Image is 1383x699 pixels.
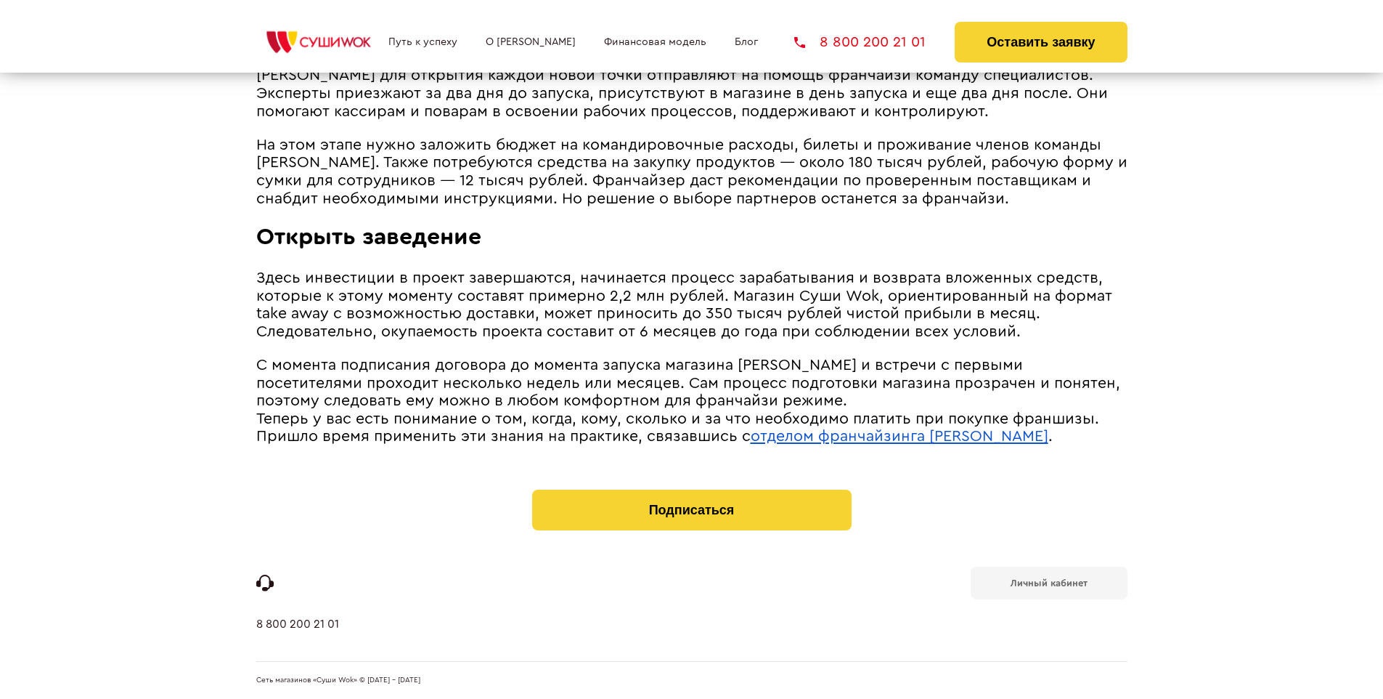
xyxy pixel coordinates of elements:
a: Блог [735,36,758,48]
span: На этом этапе нужно заложить бюджет на командировочные расходы, билеты и проживание членов команд... [256,137,1127,206]
a: Финансовая модель [604,36,706,48]
span: Теперь у вас есть понимание о том, когда, кому, сколько и за что необходимо платить при покупке ф... [256,411,1099,445]
a: 8 800 200 21 01 [794,35,926,49]
span: Сеть магазинов «Суши Wok» © [DATE] - [DATE] [256,676,420,685]
span: . [1048,429,1053,444]
a: 8 800 200 21 01 [256,618,339,661]
span: Открыть заведение [256,225,481,249]
a: Личный кабинет [971,567,1127,599]
a: Путь к успеху [388,36,457,48]
b: Личный кабинет [1011,578,1088,588]
button: Подписаться [532,490,852,530]
span: С момента подписания договора до момента запуска магазина [PERSON_NAME] и встречи с первыми посет... [256,357,1120,408]
a: О [PERSON_NAME] [486,36,576,48]
span: 8 800 200 21 01 [820,35,926,49]
button: Оставить заявку [955,22,1127,62]
a: отделом франчайзинга [PERSON_NAME] [751,429,1048,444]
span: [PERSON_NAME] для открытия каждой новой точки отправляют на помощь франчайзи команду специалистов... [256,68,1108,118]
span: Здесь инвестиции в проект завершаются, начинается процесс зарабатывания и возврата вложенных сред... [256,270,1112,339]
